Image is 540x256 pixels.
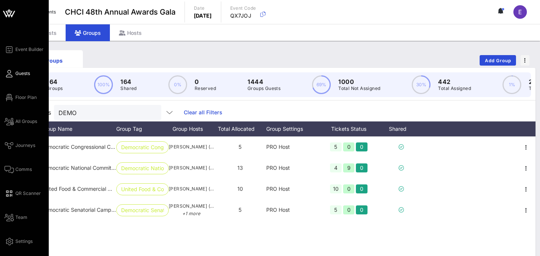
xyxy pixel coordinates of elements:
div: 0 [356,163,367,172]
span: 13 [237,165,243,171]
button: Add Group [480,55,516,66]
a: Journeys [4,141,35,150]
span: Journeys [15,142,35,149]
div: Shared [379,121,424,136]
div: Groups [28,57,77,64]
div: Group Settings [266,121,319,136]
span: United Food & Commercial Workers International Union [41,186,175,192]
div: Hosts [110,24,151,41]
p: 1000 [338,77,380,86]
span: Democratic Congressional Campaign Committee (DCCC) [41,144,180,150]
p: 164 [120,77,136,86]
a: QR Scanner [4,189,41,198]
p: 164 [46,77,63,86]
span: Democratic Nation… [121,163,164,174]
p: Shared [120,85,136,92]
div: PRO Host [266,157,319,178]
div: PRO Host [266,199,319,220]
span: Comms [15,166,32,173]
div: 9 [343,163,355,172]
a: Event Builder [4,45,43,54]
div: Group Name [41,121,116,136]
span: All Groups [15,118,37,125]
div: 10 [330,184,342,193]
div: Groups [66,24,110,41]
span: 5 [238,207,241,213]
p: 0 [195,77,216,86]
p: [DATE] [194,12,212,19]
span: QR Scanner [15,190,41,197]
span: Democratic Senato… [121,205,164,216]
a: Team [4,213,27,222]
a: All Groups [4,117,37,126]
div: 0 [343,205,355,214]
span: [PERSON_NAME] ([EMAIL_ADDRESS][DOMAIN_NAME]) [169,164,214,172]
a: Guests [4,69,30,78]
span: Settings [15,238,33,245]
span: Floor Plan [15,94,37,101]
p: QX7JOJ [230,12,256,19]
span: CHCI 48th Annual Awards Gala [65,6,175,18]
p: +1 more [169,210,214,217]
a: Settings [4,237,33,246]
div: PRO Host [266,136,319,157]
span: Team [15,214,27,221]
span: E [518,8,522,16]
div: 0 [343,184,355,193]
div: 0 [356,205,367,214]
p: Groups [46,85,63,92]
span: Democratic National Committee [41,165,119,171]
p: Total Not Assigned [338,85,380,92]
span: Guests [15,70,30,77]
span: Democratic Senatorial Campaign Committee (DSCC) [41,207,170,213]
div: Group Hosts [169,121,214,136]
a: Clear all Filters [184,108,222,117]
span: [PERSON_NAME] ([EMAIL_ADDRESS][DOMAIN_NAME]) [169,185,214,193]
span: Democratic Congre… [121,142,164,153]
p: Date [194,4,212,12]
a: Comms [4,165,32,174]
div: 0 [356,142,367,151]
span: [PERSON_NAME] ([PERSON_NAME][EMAIL_ADDRESS][DOMAIN_NAME]) [169,143,214,151]
p: Total Assigned [438,85,471,92]
div: Group Tag [116,121,169,136]
div: E [513,5,527,19]
p: 442 [438,77,471,86]
span: Event Builder [15,46,43,53]
p: Reserved [195,85,216,92]
div: Total Allocated [214,121,266,136]
div: Tickets Status [319,121,379,136]
span: United Food & Com… [121,184,164,195]
div: 5 [330,205,342,214]
p: 1444 [247,77,280,86]
p: Event Code [230,4,256,12]
a: Floor Plan [4,93,37,102]
p: Groups Guests [247,85,280,92]
span: 5 [238,144,241,150]
span: Add Group [484,58,511,63]
span: [PERSON_NAME] ([PERSON_NAME][EMAIL_ADDRESS][DOMAIN_NAME]) [169,202,214,217]
div: 5 [330,142,342,151]
div: 0 [343,142,355,151]
div: 0 [356,184,367,193]
span: 10 [237,186,243,192]
div: 4 [330,163,342,172]
div: PRO Host [266,178,319,199]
